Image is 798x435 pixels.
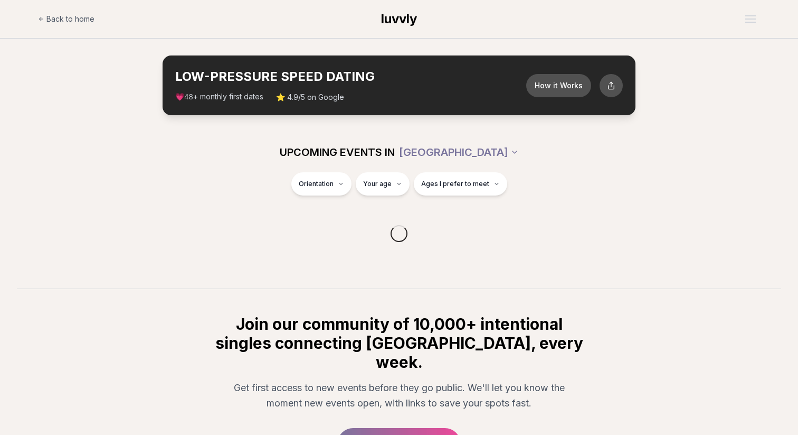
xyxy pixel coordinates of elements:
span: 💗 + monthly first dates [175,91,263,103]
span: Your age [363,180,392,188]
span: Orientation [299,180,334,188]
button: Orientation [291,172,351,196]
h2: LOW-PRESSURE SPEED DATING [175,68,526,85]
span: Back to home [46,14,94,24]
span: Ages I prefer to meet [421,180,489,188]
span: luvvly [381,11,417,26]
a: luvvly [381,11,417,27]
span: ⭐ 4.9/5 on Google [276,92,344,103]
span: UPCOMING EVENTS IN [280,145,395,160]
button: How it Works [526,74,591,97]
p: Get first access to new events before they go public. We'll let you know the moment new events op... [222,380,576,411]
button: Ages I prefer to meet [414,172,507,196]
button: Open menu [741,11,760,27]
a: Back to home [38,8,94,30]
h2: Join our community of 10,000+ intentional singles connecting [GEOGRAPHIC_DATA], every week. [213,314,585,372]
button: Your age [356,172,410,196]
span: 48 [184,93,193,101]
button: [GEOGRAPHIC_DATA] [399,141,519,164]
